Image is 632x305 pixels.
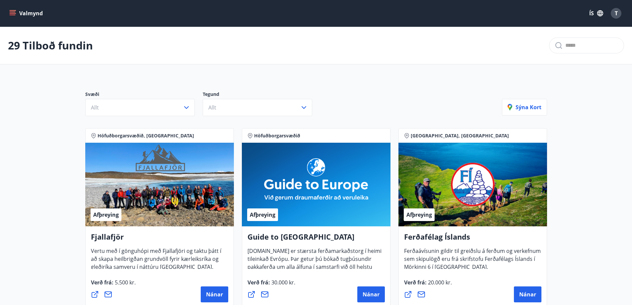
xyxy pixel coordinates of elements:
button: Nánar [357,286,385,302]
span: Afþreying [250,211,275,218]
span: Ferðaávísunin gildir til greiðslu á ferðum og verkefnum sem skipulögð eru frá skrifstofu Ferðafél... [404,247,541,276]
button: Nánar [201,286,228,302]
button: Allt [203,99,312,116]
span: 30.000 kr. [270,279,295,286]
button: menu [8,7,45,19]
p: Svæði [85,91,203,99]
span: Afþreying [406,211,432,218]
span: Höfuðborgarsvæðið [254,132,300,139]
span: Allt [91,104,99,111]
span: [DOMAIN_NAME] er stærsta ferðamarkaðstorg í heimi tileinkað Evrópu. Þar getur þú bókað tugþúsundi... [247,247,382,292]
h4: Ferðafélag Íslands [404,232,541,247]
span: Höfuðborgarsvæðið, [GEOGRAPHIC_DATA] [98,132,194,139]
p: 29 Tilboð fundin [8,38,93,53]
button: Sýna kort [502,99,547,115]
span: Nánar [519,291,536,298]
span: [GEOGRAPHIC_DATA], [GEOGRAPHIC_DATA] [411,132,509,139]
button: Nánar [514,286,541,302]
span: Vertu með í gönguhópi með Fjallafjöri og taktu þátt í að skapa heilbrigðan grundvöll fyrir kærlei... [91,247,221,276]
h4: Fjallafjör [91,232,228,247]
span: 5.500 kr. [113,279,136,286]
span: Allt [208,104,216,111]
button: ÍS [586,7,607,19]
span: Nánar [206,291,223,298]
button: Allt [85,99,195,116]
span: Nánar [363,291,380,298]
span: Afþreying [93,211,119,218]
button: T [608,5,624,21]
span: T [615,10,618,17]
p: Sýna kort [508,104,541,111]
p: Tegund [203,91,320,99]
span: Verð frá : [91,279,136,291]
h4: Guide to [GEOGRAPHIC_DATA] [247,232,385,247]
span: 20.000 kr. [427,279,452,286]
span: Verð frá : [247,279,295,291]
span: Verð frá : [404,279,452,291]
